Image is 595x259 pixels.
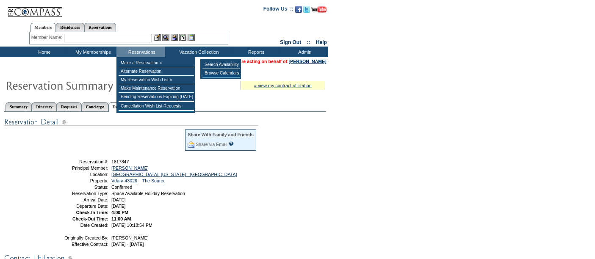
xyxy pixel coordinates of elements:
[188,34,195,41] img: b_calculator.gif
[48,242,108,247] td: Effective Contract:
[188,132,254,137] div: Share With Family and Friends
[119,102,194,110] td: Cancellation Wish List Requests
[48,185,108,190] td: Status:
[4,117,258,127] img: Reservation Detail
[48,223,108,228] td: Date Created:
[111,204,126,209] span: [DATE]
[108,102,128,112] a: Detail
[295,6,302,13] img: Become our fan on Facebook
[254,83,312,88] a: » view my contract utilization
[111,210,128,215] span: 4:00 PM
[48,178,108,183] td: Property:
[111,185,132,190] span: Confirmed
[303,6,310,13] img: Follow us on Twitter
[72,216,108,221] strong: Check-Out Time:
[202,69,240,77] td: Browse Calendars
[231,47,280,57] td: Reports
[111,223,152,228] span: [DATE] 10:18:54 PM
[111,165,149,171] a: [PERSON_NAME]
[68,47,116,57] td: My Memberships
[48,204,108,209] td: Departure Date:
[81,102,108,111] a: Concierge
[171,34,178,41] img: Impersonate
[111,178,137,183] a: Vdara 43026
[307,39,310,45] span: ::
[6,77,175,94] img: Reservaton Summary
[30,23,56,32] a: Members
[230,59,327,64] span: You are acting on behalf of:
[19,47,68,57] td: Home
[280,47,328,57] td: Admin
[263,5,293,15] td: Follow Us ::
[116,47,165,57] td: Reservations
[311,8,327,14] a: Subscribe to our YouTube Channel
[165,47,231,57] td: Vacation Collection
[84,23,116,32] a: Reservations
[56,23,84,32] a: Residences
[48,172,108,177] td: Location:
[229,141,234,146] input: What is this?
[119,67,194,76] td: Alternate Reservation
[111,159,129,164] span: 1817847
[111,242,144,247] span: [DATE] - [DATE]
[111,235,149,240] span: [PERSON_NAME]
[295,8,302,14] a: Become our fan on Facebook
[48,197,108,202] td: Arrival Date:
[48,235,108,240] td: Originally Created By:
[289,59,327,64] a: [PERSON_NAME]
[48,191,108,196] td: Reservation Type:
[111,191,185,196] span: Space Available Holiday Reservation
[111,172,237,177] a: [GEOGRAPHIC_DATA], [US_STATE] - [GEOGRAPHIC_DATA]
[179,34,186,41] img: Reservations
[111,216,131,221] span: 11:00 AM
[119,93,194,101] td: Pending Reservations Expiring [DATE]
[76,210,108,215] strong: Check-In Time:
[32,102,57,111] a: Itinerary
[119,84,194,93] td: Make Maintenance Reservation
[162,34,169,41] img: View
[154,34,161,41] img: b_edit.gif
[316,39,327,45] a: Help
[48,165,108,171] td: Principal Member:
[202,61,240,69] td: Search Availability
[119,76,194,84] td: My Reservation Wish List »
[31,34,64,41] div: Member Name:
[119,59,194,67] td: Make a Reservation »
[303,8,310,14] a: Follow us on Twitter
[311,6,327,13] img: Subscribe to our YouTube Channel
[196,142,227,147] a: Share via Email
[48,159,108,164] td: Reservation #:
[6,102,32,111] a: Summary
[111,197,126,202] span: [DATE]
[57,102,81,111] a: Requests
[280,39,301,45] a: Sign Out
[142,178,166,183] a: The Source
